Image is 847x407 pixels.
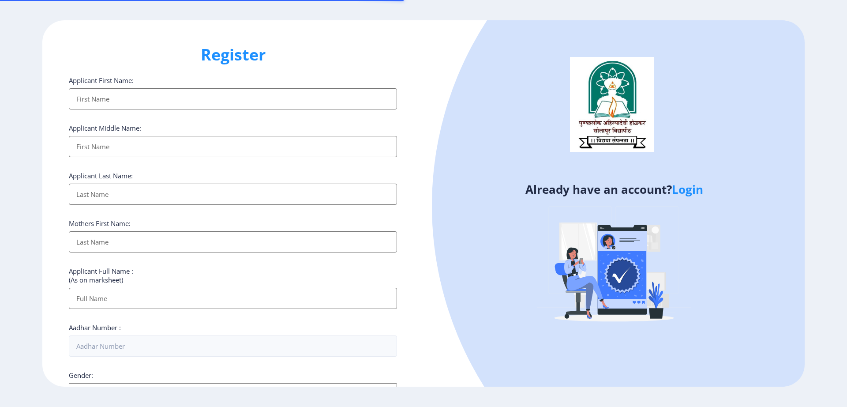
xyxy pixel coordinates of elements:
[672,181,703,197] a: Login
[69,44,397,65] h1: Register
[69,136,397,157] input: First Name
[69,335,397,357] input: Aadhar Number
[69,288,397,309] input: Full Name
[430,182,798,196] h4: Already have an account?
[69,371,93,380] label: Gender:
[69,184,397,205] input: Last Name
[570,57,654,151] img: logo
[69,323,121,332] label: Aadhar Number :
[69,267,133,284] label: Applicant Full Name : (As on marksheet)
[69,231,397,252] input: Last Name
[69,219,131,228] label: Mothers First Name:
[69,76,134,85] label: Applicant First Name:
[69,171,133,180] label: Applicant Last Name:
[69,88,397,109] input: First Name
[537,189,691,344] img: Verified-rafiki.svg
[69,124,141,132] label: Applicant Middle Name:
